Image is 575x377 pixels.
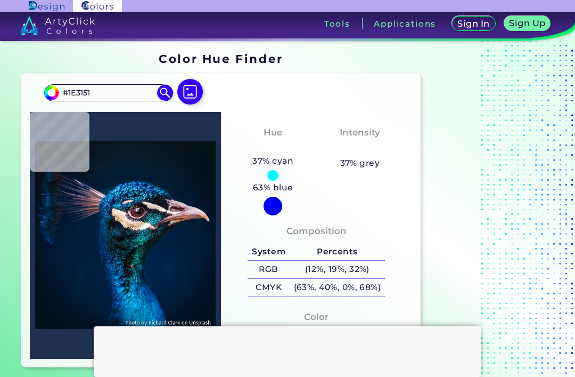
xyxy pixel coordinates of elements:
[454,17,494,30] a: Sign In
[505,17,549,30] a: Sign Up
[290,243,385,261] h5: Percents
[248,243,289,261] h5: System
[35,117,216,354] img: img_pavlin.jpg
[94,326,481,374] iframe: Advertisement
[248,279,289,296] h5: CMYK
[324,20,350,28] h3: Tools
[59,85,158,100] input: type color..
[238,142,308,155] h3: Tealish Blue
[459,20,489,28] h5: Sign In
[340,125,380,140] h4: Intensity
[264,125,282,140] h4: Hue
[374,20,436,28] h3: Applications
[249,181,297,195] h5: 63% blue
[249,154,298,168] h5: 37% cyan
[286,223,347,239] h4: Composition
[157,85,173,101] img: icon search
[290,261,385,278] h5: (12%, 19%, 32%)
[29,1,64,11] img: ArtyClick Design logo
[335,142,385,155] h3: Medium
[248,261,289,278] h5: RGB
[510,19,544,27] h5: Sign Up
[177,79,203,105] img: icon picture
[20,16,95,35] img: logo_artyclick_colors_white.svg
[304,309,328,325] h4: Color
[290,279,385,296] h5: (63%, 40%, 0%, 68%)
[340,156,380,170] h5: 37% grey
[159,51,283,67] h1: Color Hue Finder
